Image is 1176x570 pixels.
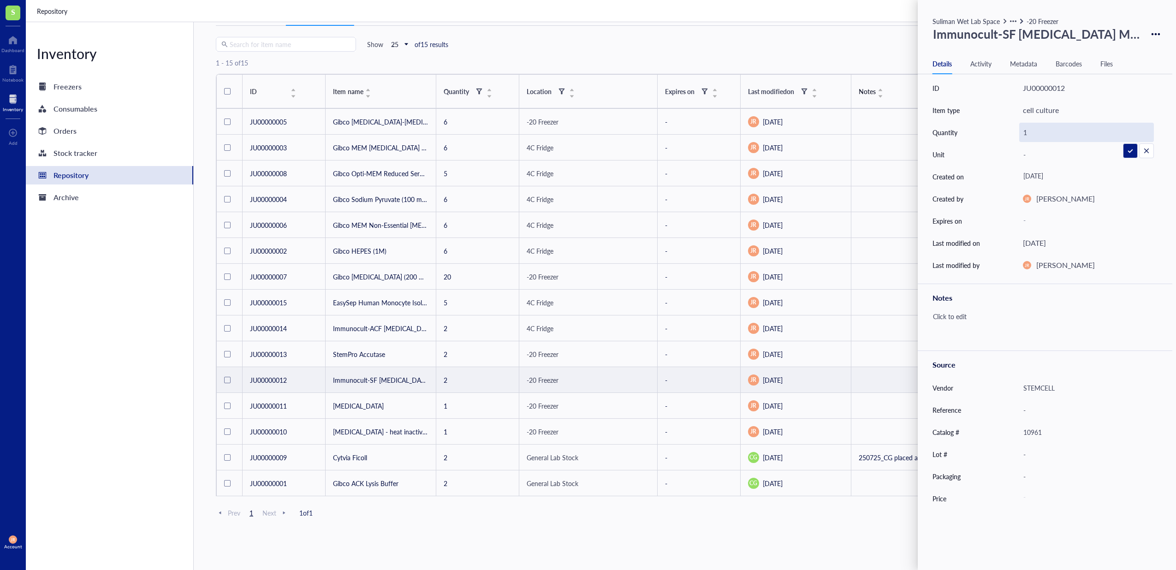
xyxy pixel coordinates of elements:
td: JU00000006 [243,212,326,238]
span: JR [1025,196,1029,202]
div: [DATE] [748,245,843,256]
span: -20 Freezer [527,401,558,410]
b: 25 [391,40,398,49]
td: - [658,109,741,135]
th: Item name [326,75,436,108]
td: JU00000002 [243,238,326,264]
span: JR [1025,263,1029,268]
span: 4C Fridge [527,143,553,152]
span: JR [750,298,756,307]
div: Unit [932,149,944,160]
div: Immunocult-SF [MEDICAL_DATA] Medium [929,22,1145,46]
span: JR [11,537,15,542]
span: 1 [246,509,257,517]
div: STEMCELL [1019,378,1154,398]
div: of 15 results [415,40,448,48]
div: Item type [932,105,960,115]
div: Expires on [665,86,695,96]
td: 250725_CG placed an order, more incoming [851,445,962,470]
span: CG [749,479,757,487]
td: - [658,419,741,445]
td: Gibco HEPES (1M) [326,238,436,264]
div: Quantity [932,127,957,137]
span: JR [750,273,756,281]
span: Prev [216,509,240,517]
span: JR [750,169,756,178]
span: -20 Freezer [527,427,558,436]
td: - [658,470,741,496]
div: [DATE] [748,297,843,308]
div: -20 Freezer [1027,16,1058,26]
div: - [1019,445,1154,464]
div: ID [932,83,939,93]
td: JU00000012 [243,367,326,393]
td: - [658,341,741,367]
span: 4C Fridge [527,169,553,178]
div: Inventory [3,107,23,112]
div: [DATE] [748,452,843,463]
div: [DATE] [748,271,843,282]
a: Freezers [26,77,193,96]
div: Catalog # [932,427,959,437]
div: [DATE] [748,220,843,231]
div: 1 - 15 of 15 [216,59,248,67]
div: cell culture [1023,104,1059,116]
td: JU00000003 [243,135,326,160]
td: Gibco MEM [MEDICAL_DATA] Solution (50X) [326,135,436,160]
div: [DATE] [748,116,843,127]
div: Inventory [26,44,193,63]
div: [DATE] [748,374,843,386]
td: JU00000004 [243,186,326,212]
span: JR [750,350,756,358]
div: Notebook [2,77,24,83]
div: Last modified on [932,238,980,248]
div: - [1019,490,1150,507]
td: JU00000010 [243,419,326,445]
div: [PERSON_NAME] [1036,193,1095,205]
span: JR [750,195,756,203]
div: [DATE] [1019,168,1154,185]
span: 4C Fridge [527,246,553,255]
div: 10961 [1019,422,1154,442]
div: Last modified by [932,260,980,270]
a: Repository [26,166,193,184]
div: Metadata [1010,59,1037,69]
div: Last modified on [748,86,794,96]
td: JU00000015 [243,290,326,315]
td: 2 [436,445,519,470]
span: Item name [333,86,363,96]
div: Archive [53,191,79,204]
td: Immunocult-SF [MEDICAL_DATA] Medium [326,367,436,393]
div: Dashboard [1,47,24,53]
span: -20 Freezer [527,117,558,126]
td: 6 [436,186,519,212]
div: Packaging [932,471,961,481]
div: - [1019,213,1154,229]
td: JU00000008 [243,160,326,186]
div: Price [932,493,946,504]
span: JR [750,118,756,126]
td: 1 [436,419,519,445]
td: - [658,367,741,393]
span: General Lab Stock [527,479,578,488]
td: StemPro Accutase [326,341,436,367]
span: JR [750,376,756,384]
div: Created by [932,194,963,204]
span: JR [750,427,756,436]
td: Gibco Opti-MEM Reduced Serum Medium, GlutaMAX™ Supplement [326,160,436,186]
a: Notebook [2,62,24,83]
td: 6 [436,238,519,264]
td: - [658,290,741,315]
td: - [658,315,741,341]
td: 5 [436,290,519,315]
a: Dashboard [1,33,24,53]
div: Add [9,140,18,146]
td: Immunocult-ACF [MEDICAL_DATA] Medium [326,315,436,341]
td: 2 [436,367,519,393]
td: 6 [436,212,519,238]
div: Notes [932,291,1158,304]
td: - [658,238,741,264]
td: - [658,264,741,290]
div: [DATE] [748,323,843,334]
td: EasySep Human Monocyte Isolation Kit [326,290,436,315]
